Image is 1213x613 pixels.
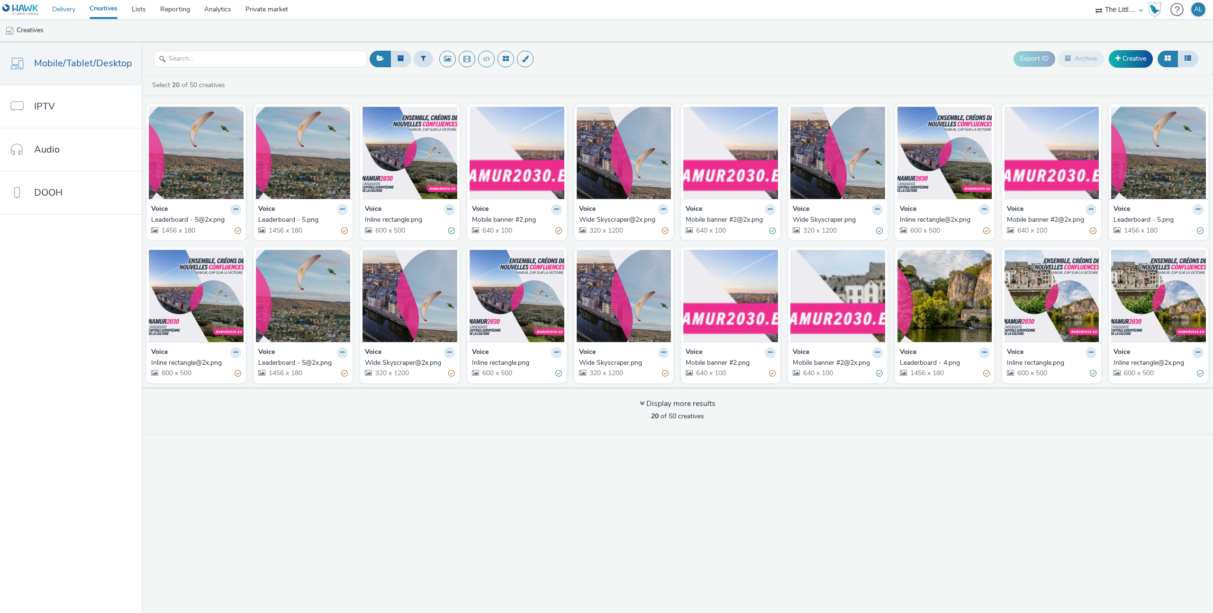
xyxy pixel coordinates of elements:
strong: Voice [1113,347,1130,358]
a: Mobile banner #2@2x.png [793,358,883,368]
span: 600 x 500 [374,226,405,235]
div: Inline rectangle.png [472,358,558,368]
div: Inline rectangle@2x.png [151,358,237,368]
img: Wide Skyscraper.png visual [577,250,671,342]
img: Inline rectangle@2x.png visual [897,107,992,199]
span: 600 x 500 [161,369,191,378]
span: 1456 x 180 [909,369,944,378]
div: Partially valid [662,369,669,379]
span: 1456 x 180 [268,369,302,378]
img: Mobile banner #2@2x.png visual [1005,107,1099,199]
strong: Voice [258,204,275,215]
div: Valid [448,225,455,235]
div: Leaderboard - 5@2x.png [151,215,237,225]
img: Mobile banner #2@2x.png visual [790,250,885,342]
div: Partially valid [769,369,776,379]
div: Wide Skyscraper@2x.png [365,358,451,368]
img: Mobile banner #2@2x.png visual [683,107,778,199]
img: Wide Skyscraper@2x.png visual [362,250,457,342]
span: 640 x 100 [1016,226,1047,235]
strong: Voice [472,204,489,215]
a: Wide Skyscraper@2x.png [365,358,455,368]
span: 600 x 500 [481,369,512,378]
img: Mobile banner #2.png visual [470,107,564,199]
input: Search... [154,51,367,67]
div: Display more results [640,398,715,409]
div: Mobile banner #2.png [686,358,772,368]
button: Export ID [1014,51,1055,66]
span: 600 x 500 [1016,369,1047,378]
span: 1456 x 180 [161,226,195,235]
div: Partially valid [341,369,348,379]
div: Valid [876,225,883,235]
strong: 20 [651,412,659,421]
div: Valid [1197,369,1204,379]
img: Wide Skyscraper.png visual [790,107,885,199]
a: Leaderboard - 4.png [900,358,990,368]
span: 640 x 100 [695,369,726,378]
img: Hawk Academy [1148,2,1162,17]
div: Leaderboard - 5.png [1113,215,1200,225]
div: Valid [769,225,776,235]
div: Inline rectangle@2x.png [1113,358,1200,368]
div: Valid [1197,225,1204,235]
div: Partially valid [235,225,241,235]
div: Valid [1090,369,1096,379]
img: Inline rectangle@2x.png visual [149,250,244,342]
a: Wide Skyscraper.png [793,215,883,225]
span: 320 x 1200 [588,226,623,235]
div: Inline rectangle.png [1007,358,1093,368]
a: Leaderboard - 5@2x.png [258,358,348,368]
strong: Voice [793,204,809,215]
a: Inline rectangle@2x.png [900,215,990,225]
div: Wide Skyscraper.png [579,358,665,368]
strong: Voice [1007,347,1023,358]
span: 600 x 500 [909,226,940,235]
div: Leaderboard - 5@2x.png [258,358,344,368]
div: Partially valid [1090,225,1096,235]
strong: Voice [1007,204,1023,215]
a: Mobile banner #2@2x.png [1007,215,1097,225]
span: 640 x 100 [481,226,512,235]
div: Mobile banner #2@2x.png [686,215,772,225]
button: Grid [1158,51,1178,67]
button: Archive [1058,51,1104,67]
a: Inline rectangle@2x.png [151,358,241,368]
span: 1456 x 180 [268,226,302,235]
div: Partially valid [235,369,241,379]
div: Partially valid [341,225,348,235]
strong: Voice [686,204,702,215]
div: Wide Skyscraper.png [793,215,879,225]
strong: 20 [172,81,180,90]
span: 320 x 1200 [802,226,837,235]
span: 320 x 1200 [588,369,623,378]
strong: Voice [365,204,381,215]
strong: Voice [365,347,381,358]
img: Leaderboard - 5@2x.png visual [256,250,351,342]
div: Partially valid [555,225,562,235]
a: Wide Skyscraper@2x.png [579,215,669,225]
a: Wide Skyscraper.png [579,358,669,368]
span: 640 x 100 [695,226,726,235]
strong: Voice [793,347,809,358]
img: Leaderboard - 4.png visual [897,250,992,342]
img: Inline rectangle@2x.png visual [1111,250,1206,342]
span: 600 x 500 [1123,369,1154,378]
strong: Voice [1113,204,1130,215]
a: Leaderboard - 5@2x.png [151,215,241,225]
a: Mobile banner #2.png [472,215,562,225]
a: Inline rectangle.png [1007,358,1097,368]
strong: Voice [579,347,596,358]
span: 1456 x 180 [1123,226,1158,235]
span: Mobile/Tablet/Desktop [34,56,132,70]
strong: Voice [900,204,916,215]
img: Leaderboard - 5.png visual [256,107,351,199]
img: Leaderboard - 5@2x.png visual [149,107,244,199]
a: Inline rectangle@2x.png [1113,358,1204,368]
div: Partially valid [983,369,990,379]
a: Mobile banner #2.png [686,358,776,368]
div: Mobile banner #2@2x.png [1007,215,1093,225]
div: Wide Skyscraper@2x.png [579,215,665,225]
span: DOOH [34,186,63,199]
